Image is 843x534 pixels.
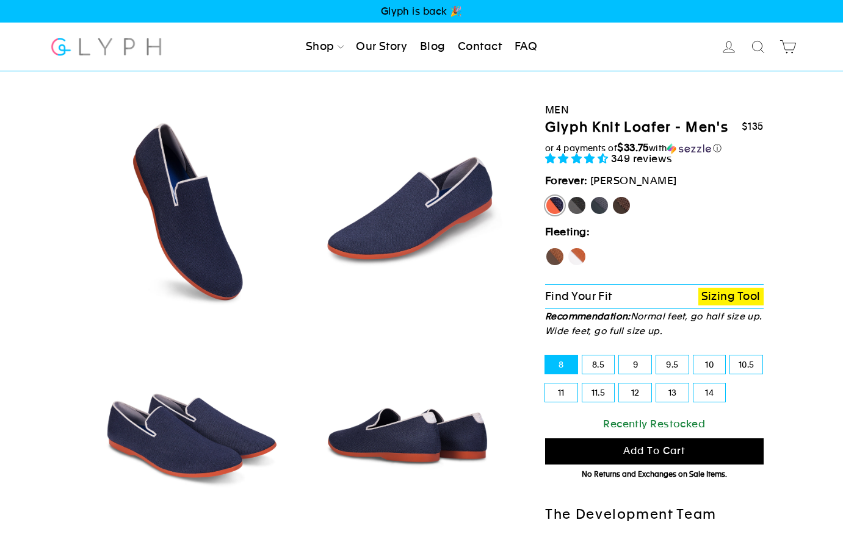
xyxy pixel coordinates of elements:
[567,196,587,215] label: Panther
[301,34,349,60] a: Shop
[590,196,609,215] label: Rhino
[656,355,689,374] label: 9.5
[453,34,507,60] a: Contact
[545,506,764,524] h2: The Development Team
[545,174,588,187] strong: Forever:
[545,290,612,302] span: Find Your Fit
[304,107,512,315] img: Marlin
[582,470,727,479] span: No Returns and Exchanges on Sale Items.
[590,174,677,187] span: [PERSON_NAME]
[611,152,673,165] span: 349 reviews
[304,326,512,534] img: Marlin
[612,196,631,215] label: Mustang
[545,142,764,154] div: or 4 payments of with
[617,141,649,154] span: $33.75
[582,355,615,374] label: 8.5
[545,247,565,266] label: Hawk
[619,355,651,374] label: 9
[619,383,651,402] label: 12
[623,445,686,457] span: Add to cart
[693,383,726,402] label: 14
[667,143,711,154] img: Sezzle
[545,309,764,338] p: Normal feet, go half size up. Wide feet, go full size up.
[545,102,764,118] div: Men
[545,119,728,137] h1: Glyph Knit Loafer - Men's
[656,383,689,402] label: 13
[730,355,762,374] label: 10.5
[351,34,412,60] a: Our Story
[85,107,294,315] img: Marlin
[545,152,611,165] span: 4.71 stars
[510,34,542,60] a: FAQ
[545,416,764,432] div: Recently Restocked
[545,383,577,402] label: 11
[545,196,565,215] label: [PERSON_NAME]
[545,311,631,321] strong: Recommendation:
[582,383,615,402] label: 11.5
[742,121,764,132] span: $135
[49,30,164,63] img: Glyph
[85,326,294,534] img: Marlin
[545,438,764,465] button: Add to cart
[567,247,587,266] label: Fox
[415,34,450,60] a: Blog
[545,142,764,154] div: or 4 payments of$33.75withSezzle Click to learn more about Sezzle
[545,355,577,374] label: 8
[545,226,590,238] strong: Fleeting:
[698,288,764,305] a: Sizing Tool
[693,355,726,374] label: 10
[301,34,542,60] ul: Primary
